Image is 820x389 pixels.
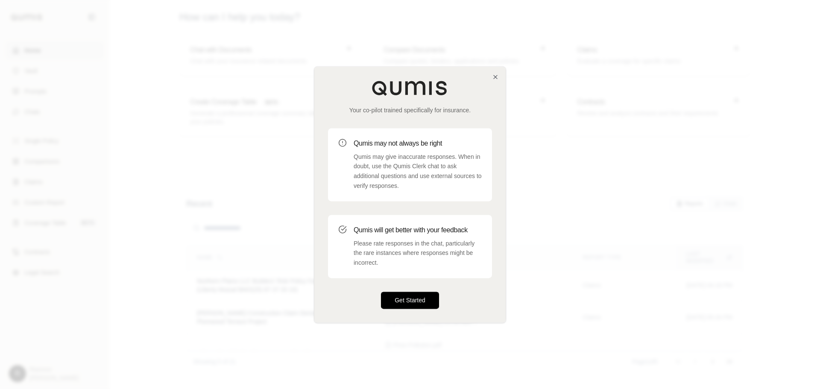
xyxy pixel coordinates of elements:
h3: Qumis may not always be right [354,138,482,149]
p: Your co-pilot trained specifically for insurance. [328,106,492,114]
img: Qumis Logo [372,80,448,96]
button: Get Started [381,292,439,309]
p: Please rate responses in the chat, particularly the rare instances where responses might be incor... [354,239,482,268]
p: Qumis may give inaccurate responses. When in doubt, use the Qumis Clerk chat to ask additional qu... [354,152,482,191]
h3: Qumis will get better with your feedback [354,225,482,235]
